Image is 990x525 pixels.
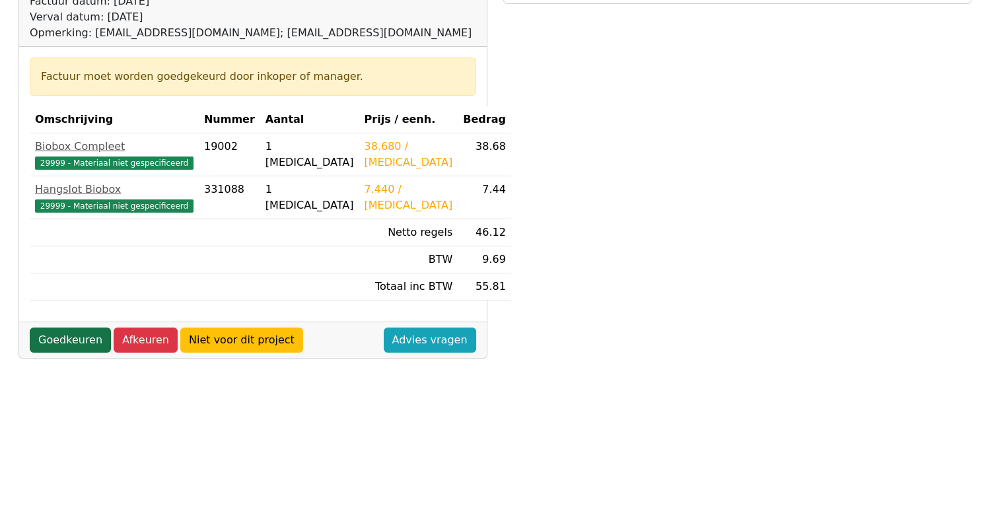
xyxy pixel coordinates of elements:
[365,182,453,213] div: 7.440 / [MEDICAL_DATA]
[359,219,458,246] td: Netto regels
[458,246,511,273] td: 9.69
[260,106,359,133] th: Aantal
[30,328,111,353] a: Goedkeuren
[114,328,178,353] a: Afkeuren
[41,69,465,85] div: Factuur moet worden goedgekeurd door inkoper of manager.
[35,199,194,213] span: 29999 - Materiaal niet gespecificeerd
[365,139,453,170] div: 38.680 / [MEDICAL_DATA]
[359,273,458,300] td: Totaal inc BTW
[458,273,511,300] td: 55.81
[30,106,199,133] th: Omschrijving
[199,176,260,219] td: 331088
[35,182,194,197] div: Hangslot Biobox
[265,139,354,170] div: 1 [MEDICAL_DATA]
[35,157,194,170] span: 29999 - Materiaal niet gespecificeerd
[359,106,458,133] th: Prijs / eenh.
[35,182,194,213] a: Hangslot Biobox29999 - Materiaal niet gespecificeerd
[458,219,511,246] td: 46.12
[458,106,511,133] th: Bedrag
[199,106,260,133] th: Nummer
[30,25,472,41] div: Opmerking: [EMAIL_ADDRESS][DOMAIN_NAME]; [EMAIL_ADDRESS][DOMAIN_NAME]
[35,139,194,155] div: Biobox Compleet
[30,9,472,25] div: Verval datum: [DATE]
[458,133,511,176] td: 38.68
[35,139,194,170] a: Biobox Compleet29999 - Materiaal niet gespecificeerd
[359,246,458,273] td: BTW
[265,182,354,213] div: 1 [MEDICAL_DATA]
[180,328,303,353] a: Niet voor dit project
[458,176,511,219] td: 7.44
[199,133,260,176] td: 19002
[384,328,476,353] a: Advies vragen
